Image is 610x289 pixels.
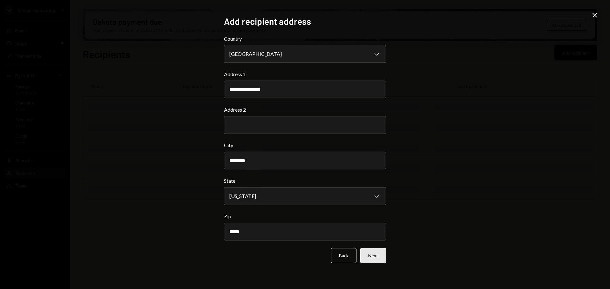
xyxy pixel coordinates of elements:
[224,70,386,78] label: Address 1
[224,45,386,63] button: Country
[224,187,386,205] button: State
[224,141,386,149] label: City
[360,248,386,263] button: Next
[224,177,386,185] label: State
[331,248,356,263] button: Back
[224,106,386,114] label: Address 2
[224,35,386,43] label: Country
[224,213,386,220] label: Zip
[224,15,386,28] h2: Add recipient address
